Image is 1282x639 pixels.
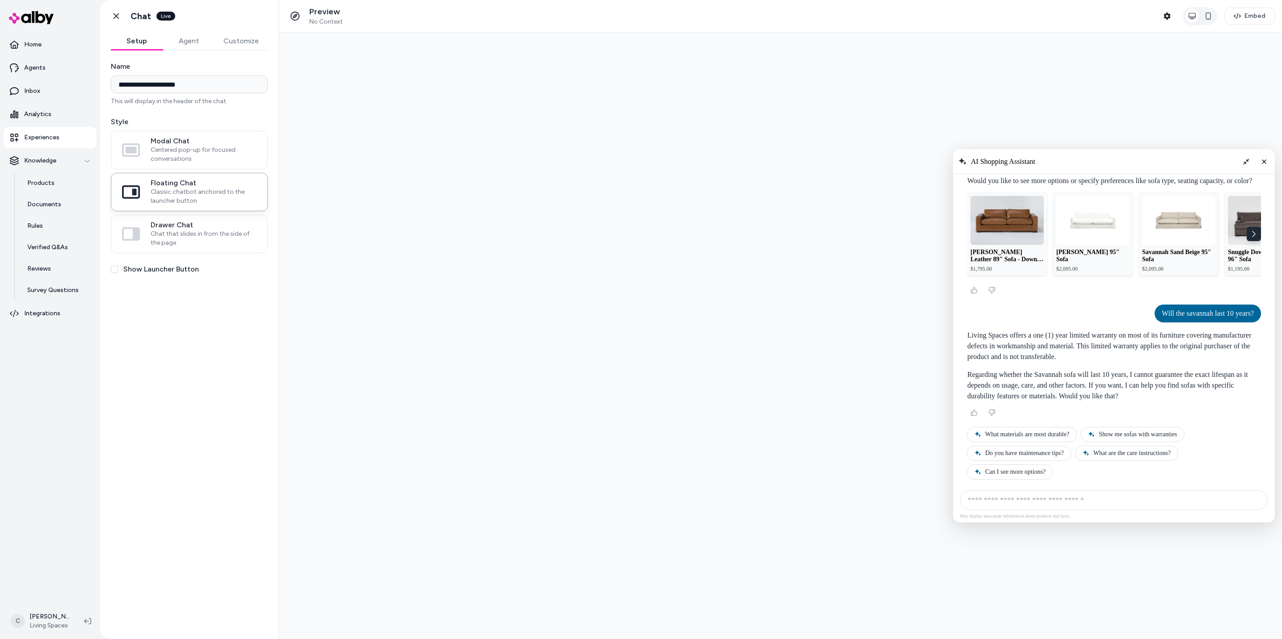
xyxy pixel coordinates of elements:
button: Customize [215,32,268,50]
span: Centered pop-up for focused conversations [151,146,257,163]
a: Verified Q&As [18,237,97,258]
a: Home [4,34,97,55]
button: C[PERSON_NAME]Living Spaces [5,607,77,635]
div: Live [156,12,175,21]
a: Agents [4,57,97,79]
p: Home [24,40,42,49]
p: Products [27,179,55,188]
h1: Chat [131,11,151,22]
span: C [11,614,25,628]
span: Classic chatbot anchored to the launcher button [151,188,257,205]
button: Embed [1224,8,1275,25]
span: Drawer Chat [151,221,257,230]
p: Experiences [24,133,59,142]
p: Knowledge [24,156,56,165]
p: Verified Q&As [27,243,68,252]
span: No Context [309,18,343,26]
label: Show Launcher Button [123,264,199,275]
p: Reviews [27,264,51,273]
a: Reviews [18,258,97,280]
a: Products [18,172,97,194]
p: Survey Questions [27,286,79,295]
p: Rules [27,221,43,230]
label: Name [111,61,268,72]
span: Floating Chat [151,179,257,188]
button: Knowledge [4,150,97,171]
button: Setup [111,32,163,50]
a: Rules [18,215,97,237]
a: Analytics [4,104,97,125]
p: This will display in the header of the chat. [111,97,268,106]
p: Documents [27,200,61,209]
p: Agents [24,63,46,72]
span: Modal Chat [151,137,257,146]
p: Integrations [24,309,60,318]
p: Inbox [24,87,40,96]
img: alby Logo [9,11,54,24]
span: Chat that slides in from the side of the page [151,230,257,247]
p: Analytics [24,110,51,119]
a: Inbox [4,80,97,102]
span: Living Spaces [30,621,70,630]
label: Style [111,117,268,127]
p: [PERSON_NAME] [30,612,70,621]
a: Experiences [4,127,97,148]
a: Integrations [4,303,97,324]
span: Embed [1244,12,1265,21]
p: Preview [309,7,343,17]
button: Agent [163,32,215,50]
a: Survey Questions [18,280,97,301]
a: Documents [18,194,97,215]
